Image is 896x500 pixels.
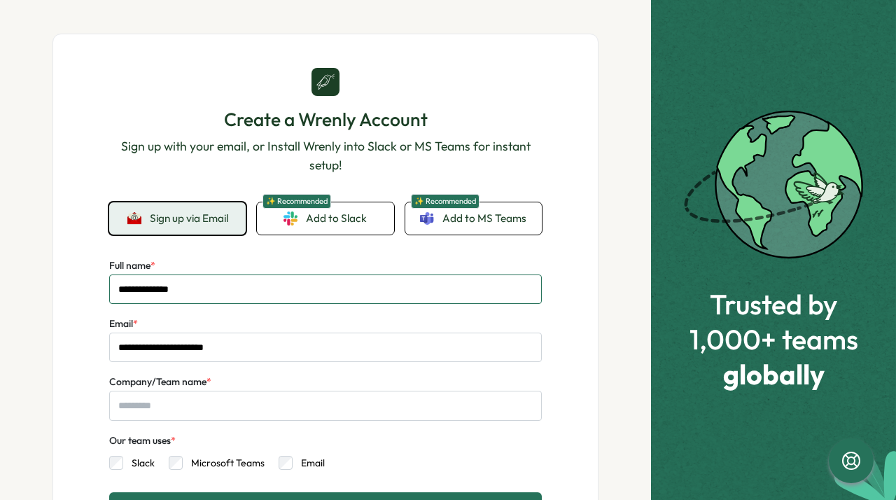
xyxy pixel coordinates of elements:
[262,194,331,209] span: ✨ Recommended
[150,212,228,225] span: Sign up via Email
[411,194,479,209] span: ✨ Recommended
[109,202,246,235] button: Sign up via Email
[257,202,393,235] a: ✨ RecommendedAdd to Slack
[109,433,176,449] div: Our team uses
[306,211,367,226] span: Add to Slack
[109,375,211,390] label: Company/Team name
[109,107,542,132] h1: Create a Wrenly Account
[405,202,542,235] a: ✨ RecommendedAdd to MS Teams
[123,456,155,470] label: Slack
[109,137,542,174] p: Sign up with your email, or Install Wrenly into Slack or MS Teams for instant setup!
[442,211,526,226] span: Add to MS Teams
[689,359,858,389] span: globally
[183,456,265,470] label: Microsoft Teams
[689,289,858,319] span: Trusted by
[293,456,325,470] label: Email
[109,317,138,332] label: Email
[689,324,858,354] span: 1,000+ teams
[109,258,155,274] label: Full name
